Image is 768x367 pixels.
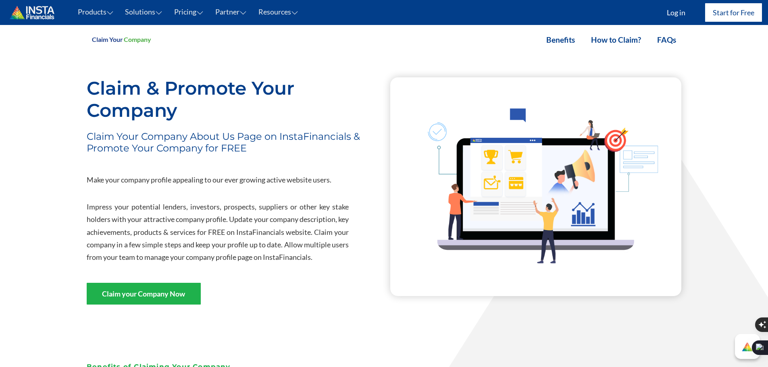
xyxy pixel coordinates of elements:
img: Hc [741,340,753,352]
a: Benefits [546,35,575,44]
a: Log in [658,3,693,22]
a: Claim your Company Now [87,283,201,305]
span: Claim & Promote Your Company [87,77,378,121]
span: Claim Your [92,35,123,43]
button: Partner [215,7,247,17]
div: How can we help? [741,340,753,352]
a: FAQs [657,35,676,44]
a: How to Claim? [591,35,641,44]
span: Company [124,35,151,43]
img: Claim & Promote Your Company on InstaFinancials [390,78,681,296]
button: Products [78,7,114,17]
span: Claim Your Company About Us Page on InstaFinancials & Promote Your Company for FREE [87,131,378,154]
button: Pricing [174,7,204,17]
p: Impress your potential lenders, investors, prospects, suppliers or other key stake holders with y... [87,201,349,263]
button: Solutions [125,7,162,17]
a: Start for Free [705,3,762,22]
p: Make your company profile appealing to our ever growing active website users. [87,174,349,186]
img: Go Home [6,4,54,21]
button: Resources [258,7,298,17]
